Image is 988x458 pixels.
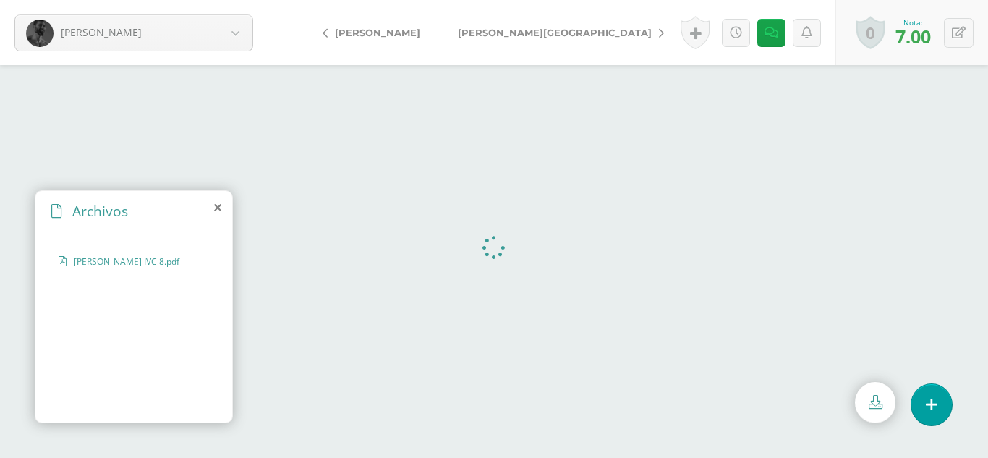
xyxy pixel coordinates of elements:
a: 0 [856,16,885,49]
i: close [214,202,221,213]
span: [PERSON_NAME][GEOGRAPHIC_DATA] [458,27,652,38]
a: [PERSON_NAME] [311,15,439,50]
img: a7df40190349736915895f8ab603d688.png [26,20,54,47]
span: 7.00 [895,24,931,48]
a: [PERSON_NAME] [15,15,252,51]
span: [PERSON_NAME] [335,27,420,38]
span: Archivos [72,201,128,221]
a: [PERSON_NAME][GEOGRAPHIC_DATA] [439,15,676,50]
span: [PERSON_NAME] [61,25,142,39]
div: Nota: [895,17,931,27]
span: [PERSON_NAME] IVC 8.pdf [74,255,192,268]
